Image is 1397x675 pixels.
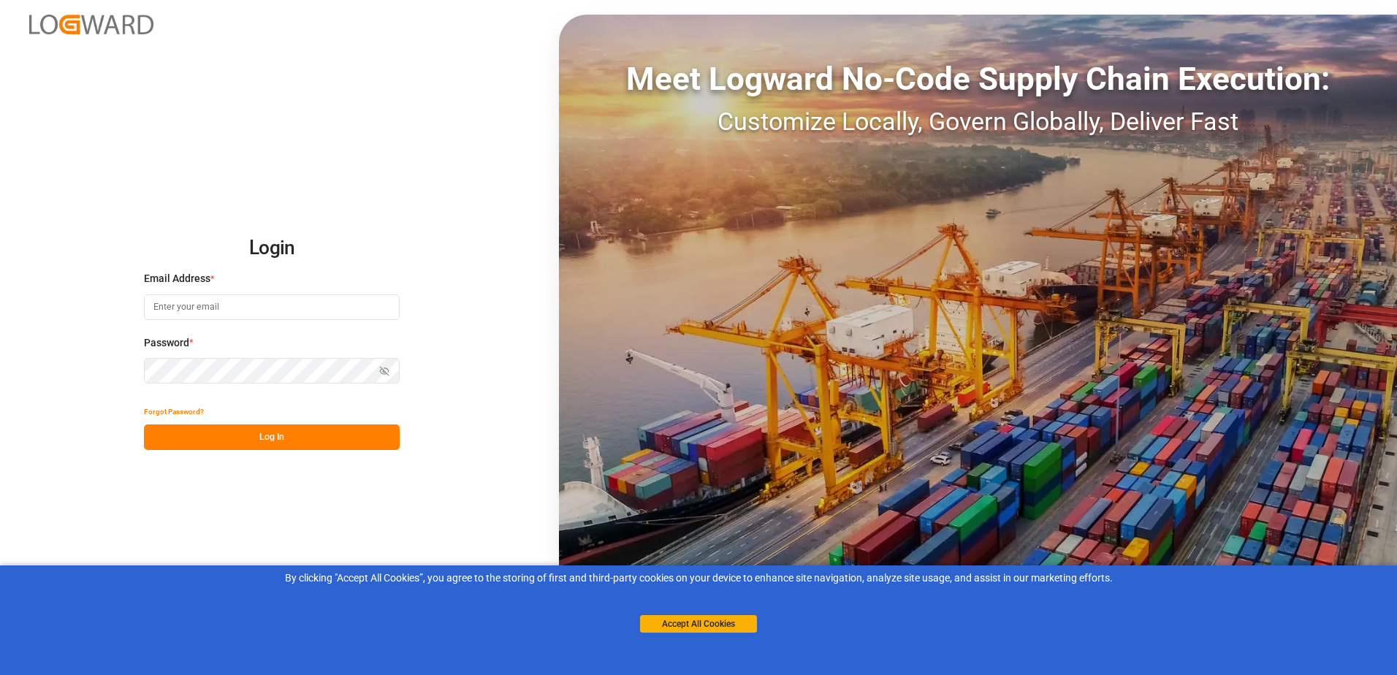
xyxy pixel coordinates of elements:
button: Accept All Cookies [640,615,757,633]
div: By clicking "Accept All Cookies”, you agree to the storing of first and third-party cookies on yo... [10,571,1387,586]
img: Logward_new_orange.png [29,15,153,34]
div: Customize Locally, Govern Globally, Deliver Fast [559,103,1397,140]
div: Meet Logward No-Code Supply Chain Execution: [559,55,1397,103]
span: Email Address [144,271,210,286]
button: Log In [144,424,400,450]
button: Forgot Password? [144,399,204,424]
span: Password [144,335,189,351]
input: Enter your email [144,294,400,320]
h2: Login [144,225,400,272]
